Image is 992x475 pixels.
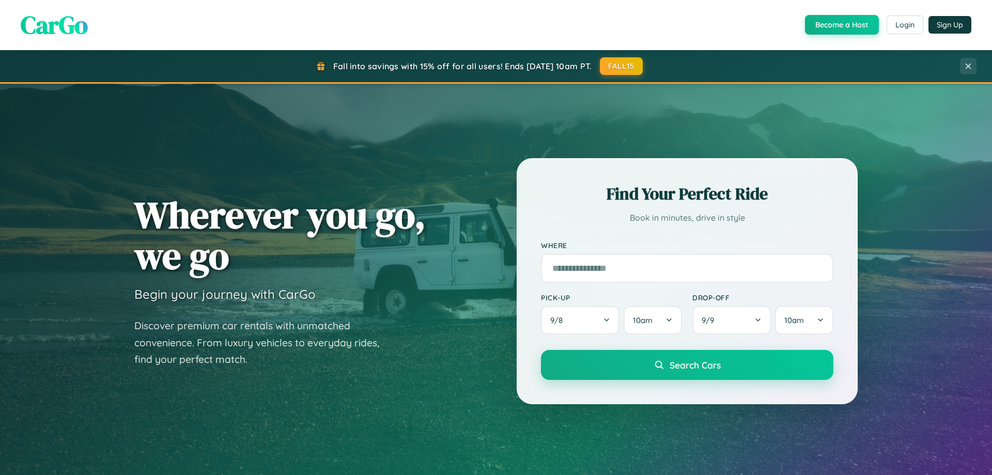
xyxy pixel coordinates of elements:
[134,317,393,368] p: Discover premium car rentals with unmatched convenience. From luxury vehicles to everyday rides, ...
[541,182,833,205] h2: Find Your Perfect Ride
[541,241,833,250] label: Where
[333,61,592,71] span: Fall into savings with 15% off for all users! Ends [DATE] 10am PT.
[541,210,833,225] p: Book in minutes, drive in style
[805,15,879,35] button: Become a Host
[600,57,643,75] button: FALL15
[887,16,923,34] button: Login
[134,194,426,276] h1: Wherever you go, we go
[928,16,971,34] button: Sign Up
[702,315,719,325] span: 9 / 9
[550,315,568,325] span: 9 / 8
[21,8,88,42] span: CarGo
[541,293,682,302] label: Pick-up
[670,359,721,371] span: Search Cars
[134,286,316,302] h3: Begin your journey with CarGo
[775,306,833,334] button: 10am
[541,306,619,334] button: 9/8
[541,350,833,380] button: Search Cars
[633,315,653,325] span: 10am
[692,306,771,334] button: 9/9
[692,293,833,302] label: Drop-off
[624,306,682,334] button: 10am
[784,315,804,325] span: 10am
